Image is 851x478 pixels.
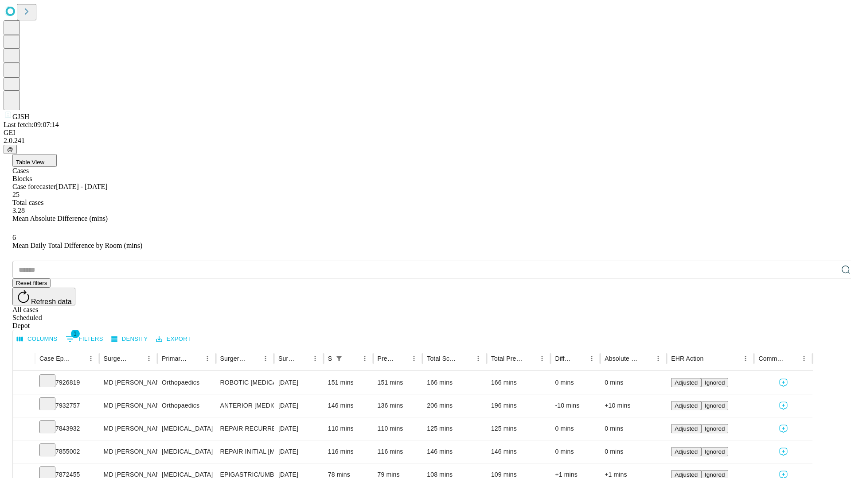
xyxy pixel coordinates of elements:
[15,332,60,346] button: Select columns
[278,371,319,394] div: [DATE]
[460,352,472,365] button: Sort
[555,355,572,362] div: Difference
[278,355,296,362] div: Surgery Date
[328,355,332,362] div: Scheduled In Room Duration
[17,375,31,391] button: Expand
[671,447,701,456] button: Adjusted
[378,417,418,440] div: 110 mins
[4,129,847,137] div: GEI
[39,394,95,417] div: 7932757
[427,440,482,463] div: 146 mins
[427,355,459,362] div: Total Scheduled Duration
[333,352,345,365] div: 1 active filter
[220,371,269,394] div: ROBOTIC [MEDICAL_DATA] KNEE TOTAL
[701,447,728,456] button: Ignored
[785,352,798,365] button: Sort
[705,425,725,432] span: Ignored
[671,355,703,362] div: EHR Action
[491,417,547,440] div: 125 mins
[12,288,75,305] button: Refresh data
[7,146,13,153] span: @
[278,394,319,417] div: [DATE]
[4,145,17,154] button: @
[333,352,345,365] button: Show filters
[555,371,596,394] div: 0 mins
[640,352,652,365] button: Sort
[220,355,246,362] div: Surgery Name
[201,352,214,365] button: Menu
[701,424,728,433] button: Ignored
[12,191,20,198] span: 25
[247,352,259,365] button: Sort
[278,417,319,440] div: [DATE]
[328,440,369,463] div: 116 mins
[12,154,57,167] button: Table View
[56,183,107,190] span: [DATE] - [DATE]
[104,371,153,394] div: MD [PERSON_NAME] [PERSON_NAME] Md
[4,137,847,145] div: 2.0.241
[104,394,153,417] div: MD [PERSON_NAME] [PERSON_NAME] Md
[328,417,369,440] div: 110 mins
[328,371,369,394] div: 151 mins
[162,440,211,463] div: [MEDICAL_DATA]
[328,394,369,417] div: 146 mins
[278,440,319,463] div: [DATE]
[705,379,725,386] span: Ignored
[297,352,309,365] button: Sort
[359,352,371,365] button: Menu
[675,425,698,432] span: Adjusted
[39,417,95,440] div: 7843932
[220,440,269,463] div: REPAIR INITIAL [MEDICAL_DATA] REDUCIBLE AGE [DEMOGRAPHIC_DATA] OR MORE
[675,402,698,409] span: Adjusted
[220,394,269,417] div: ANTERIOR [MEDICAL_DATA] TOTAL HIP
[395,352,408,365] button: Sort
[675,471,698,478] span: Adjusted
[12,278,51,288] button: Reset filters
[605,355,639,362] div: Absolute Difference
[220,417,269,440] div: REPAIR RECURRENT [MEDICAL_DATA] REDUCIBLE
[671,378,701,387] button: Adjusted
[605,371,662,394] div: 0 mins
[586,352,598,365] button: Menu
[162,394,211,417] div: Orthopaedics
[701,401,728,410] button: Ignored
[605,440,662,463] div: 0 mins
[162,355,187,362] div: Primary Service
[72,352,85,365] button: Sort
[671,401,701,410] button: Adjusted
[739,352,752,365] button: Menu
[63,332,105,346] button: Show filters
[675,448,698,455] span: Adjusted
[491,371,547,394] div: 166 mins
[17,421,31,437] button: Expand
[378,440,418,463] div: 116 mins
[39,371,95,394] div: 7926819
[130,352,143,365] button: Sort
[104,355,129,362] div: Surgeon Name
[704,352,717,365] button: Sort
[104,417,153,440] div: MD [PERSON_NAME]
[39,440,95,463] div: 7855002
[12,215,108,222] span: Mean Absolute Difference (mins)
[346,352,359,365] button: Sort
[17,398,31,414] button: Expand
[39,355,71,362] div: Case Epic Id
[104,440,153,463] div: MD [PERSON_NAME]
[491,440,547,463] div: 146 mins
[705,448,725,455] span: Ignored
[798,352,810,365] button: Menu
[12,207,25,214] span: 3.28
[143,352,155,365] button: Menu
[109,332,150,346] button: Density
[705,471,725,478] span: Ignored
[427,371,482,394] div: 166 mins
[16,280,47,286] span: Reset filters
[12,199,43,206] span: Total cases
[605,417,662,440] div: 0 mins
[705,402,725,409] span: Ignored
[652,352,664,365] button: Menu
[491,355,523,362] div: Total Predicted Duration
[555,394,596,417] div: -10 mins
[12,242,142,249] span: Mean Daily Total Difference by Room (mins)
[536,352,548,365] button: Menu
